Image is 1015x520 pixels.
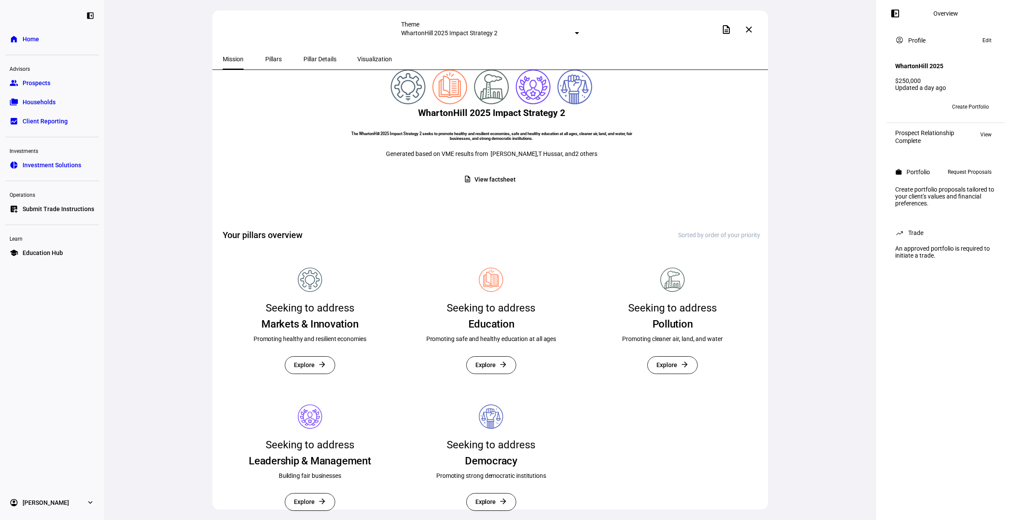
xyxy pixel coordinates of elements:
img: financialStability.colored.svg [391,70,425,104]
span: Explore [656,357,677,374]
div: Promoting safe and healthy education at all ages [426,335,557,343]
img: education.colored.svg [432,70,467,104]
span: Explore [475,494,496,510]
mat-icon: account_circle [895,36,904,44]
div: Theme [401,21,579,28]
img: Pillar icon [298,404,322,429]
mat-icon: description [721,24,732,35]
eth-panel-overview-card-header: Trade [895,228,996,238]
span: Create Portfolio [952,100,989,114]
div: Promoting healthy and resilient economies [254,335,366,343]
eth-mat-symbol: home [10,35,18,43]
div: Updated a day ago [895,84,996,91]
eth-mat-symbol: pie_chart [10,161,18,169]
mat-icon: description [464,175,471,183]
span: Prospects [23,79,50,87]
eth-mat-symbol: school [10,248,18,257]
button: Explore [466,356,517,374]
mat-icon: arrow_forward [499,497,507,506]
div: Seeking to address [447,299,535,317]
button: Explore [285,356,335,374]
a: folder_copyHouseholds [5,93,99,111]
div: Trade [908,229,923,236]
img: corporateEthics.colored.svg [516,70,550,104]
div: Prospect Relationship [895,129,954,136]
eth-mat-symbol: expand_more [86,498,95,507]
div: Education [468,317,514,331]
a: bid_landscapeClient Reporting [5,113,99,130]
div: An approved portfolio is required to initiate a trade. [890,242,1001,262]
div: Sorted by order of your priority [678,232,760,238]
span: [PERSON_NAME] [23,498,69,507]
span: CS [899,104,906,110]
div: Promoting cleaner air, land, and water [622,335,722,343]
span: Explore [294,494,315,510]
div: Promoting strong democratic institutions [436,471,546,480]
span: Submit Trade Instructions [23,205,94,213]
img: Pillar icon [298,268,322,292]
mat-icon: arrow_forward [318,497,326,506]
div: Learn [5,232,99,244]
img: Pillar icon [479,404,503,429]
button: Edit [978,35,996,46]
button: Create Portfolio [945,100,996,114]
eth-mat-symbol: bid_landscape [10,117,18,126]
eth-mat-symbol: left_panel_close [86,11,95,20]
a: groupProspects [5,74,99,92]
mat-icon: work [895,169,902,176]
span: Explore [294,357,315,374]
a: pie_chartInvestment Solutions [5,156,99,174]
h6: The WhartonHill 2025 Impact Strategy 2 seeks to promote healthy and resilient economies, safe and... [350,131,633,141]
span: Edit [982,35,992,46]
span: Visualization [357,56,392,62]
eth-panel-overview-card-header: Profile [895,35,996,46]
button: View factsheet [457,171,526,188]
div: Investments [5,144,99,156]
img: pollution.colored.svg [474,70,509,104]
span: Home [23,35,39,43]
div: Portfolio [906,169,930,176]
span: Households [23,98,56,106]
eth-mat-symbol: list_alt_add [10,205,18,213]
span: Explore [475,357,496,374]
div: Democracy [465,454,517,468]
eth-mat-symbol: account_circle [10,498,18,507]
button: Request Proposals [943,167,996,177]
div: Profile [908,37,926,44]
span: 2 others [575,150,597,157]
div: Seeking to address [266,436,354,454]
div: Seeking to address [266,299,354,317]
span: Client Reporting [23,117,68,126]
mat-select-trigger: WhartonHill 2025 Impact Strategy 2 [401,30,498,36]
span: Investment Solutions [23,161,81,169]
a: homeHome [5,30,99,48]
mat-icon: left_panel_open [890,8,900,19]
div: $250,000 [895,77,996,84]
span: Request Proposals [948,167,992,177]
div: Operations [5,188,99,200]
button: View [976,129,996,140]
div: Overview [933,10,958,17]
eth-mat-symbol: folder_copy [10,98,18,106]
h2: WhartonHill 2025 Impact Strategy 2 [418,108,565,118]
div: Complete [895,137,954,144]
img: Pillar icon [660,268,685,292]
mat-icon: close [744,24,754,35]
mat-icon: arrow_forward [499,360,507,369]
button: Explore [285,493,335,511]
img: democracy.colored.svg [557,70,592,104]
img: Pillar icon [479,268,503,292]
span: Pillars [265,56,282,62]
div: Building fair businesses [279,471,341,480]
button: Explore [647,356,698,374]
h4: WhartonHill 2025 [895,63,943,70]
span: View factsheet [475,171,515,188]
mat-icon: trending_up [895,229,904,237]
div: Seeking to address [447,436,535,454]
div: Advisors [5,62,99,74]
h2: Your pillars overview [223,229,303,241]
span: Generated based on VME results from [386,150,488,157]
span: Pillar Details [303,56,336,62]
div: Leadership & Management [249,454,371,468]
span: Mission [223,56,244,62]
